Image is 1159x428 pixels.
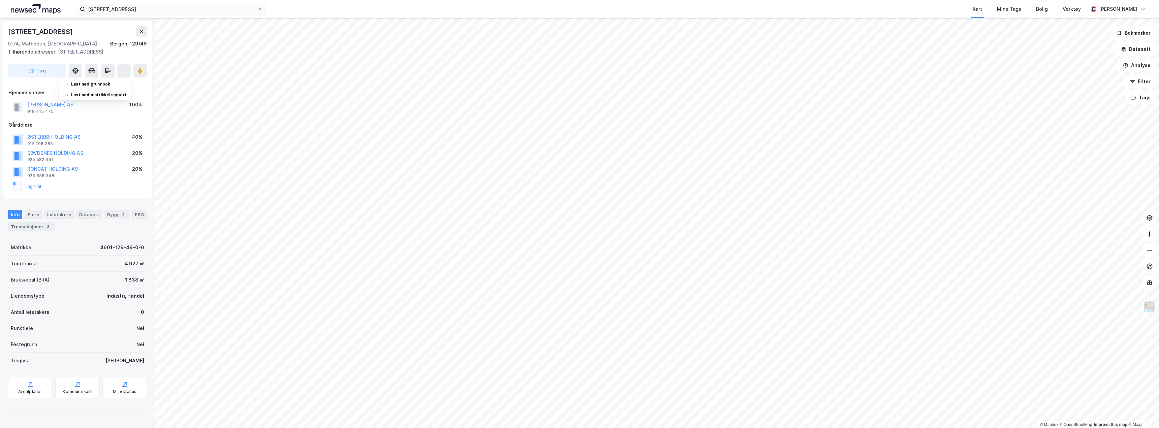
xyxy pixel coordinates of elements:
[8,49,58,55] span: Tilhørende adresser:
[8,222,54,231] div: Transaksjoner
[8,40,97,48] div: 5174, Mathopen, [GEOGRAPHIC_DATA]
[11,260,38,268] div: Tomteareal
[11,243,33,252] div: Matrikkel
[11,292,44,300] div: Eiendomstype
[105,357,144,365] div: [PERSON_NAME]
[1060,422,1092,427] a: OpenStreetMap
[132,133,143,141] div: 40%
[104,210,129,219] div: Bygg
[11,276,50,284] div: Bruksareal (BRA)
[63,389,92,394] div: Kommunekart
[25,210,42,219] div: Eiere
[1125,91,1156,104] button: Tags
[136,324,144,332] div: Nei
[1111,26,1156,40] button: Bokmerker
[100,243,144,252] div: 4601-129-49-0-0
[1124,75,1156,88] button: Filter
[85,4,257,14] input: Søk på adresse, matrikkel, gårdeiere, leietakere eller personer
[1094,422,1127,427] a: Improve this map
[125,276,144,284] div: 1 838 ㎡
[1063,5,1081,13] div: Verktøy
[71,81,110,87] div: Last ned grunnbok
[8,26,74,37] div: [STREET_ADDRESS]
[11,357,30,365] div: Tinglyst
[1040,422,1058,427] a: Mapbox
[129,101,143,109] div: 100%
[1125,396,1159,428] iframe: Chat Widget
[18,389,42,394] div: Arealplaner
[8,89,147,97] div: Hjemmelshaver
[11,324,33,332] div: Punktleie
[997,5,1021,13] div: Mine Tags
[132,165,143,173] div: 20%
[76,210,102,219] div: Datasett
[71,92,127,98] div: Last ned matrikkelrapport
[125,260,144,268] div: 4 927 ㎡
[1099,5,1137,13] div: [PERSON_NAME]
[120,211,127,218] div: 4
[973,5,982,13] div: Kart
[45,223,52,230] div: 3
[8,48,142,56] div: [STREET_ADDRESS]
[1143,300,1156,313] img: Z
[11,340,37,349] div: Festegrunn
[44,210,74,219] div: Leietakere
[11,308,50,316] div: Antall leietakere
[110,40,147,48] div: Bergen, 129/49
[11,4,61,14] img: logo.a4113a55bc3d86da70a041830d287a7e.svg
[8,64,66,77] button: Tag
[132,210,147,219] div: ESG
[136,340,144,349] div: Nei
[1036,5,1048,13] div: Bolig
[8,210,22,219] div: Info
[8,121,147,129] div: Gårdeiere
[63,81,68,87] img: spinner.a6d8c91a73a9ac5275cf975e30b51cfb.svg
[113,389,136,394] div: Miljøstatus
[27,157,54,162] div: 925 582 441
[1125,396,1159,428] div: Kontrollprogram for chat
[27,173,54,178] div: 925 656 348
[27,141,53,146] div: 915 108 385
[27,109,54,114] div: 918 415 475
[63,92,68,98] img: spinner.a6d8c91a73a9ac5275cf975e30b51cfb.svg
[1117,59,1156,72] button: Analyse
[132,149,143,157] div: 20%
[1115,42,1156,56] button: Datasett
[106,292,144,300] div: Industri, Handel
[141,308,144,316] div: 0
